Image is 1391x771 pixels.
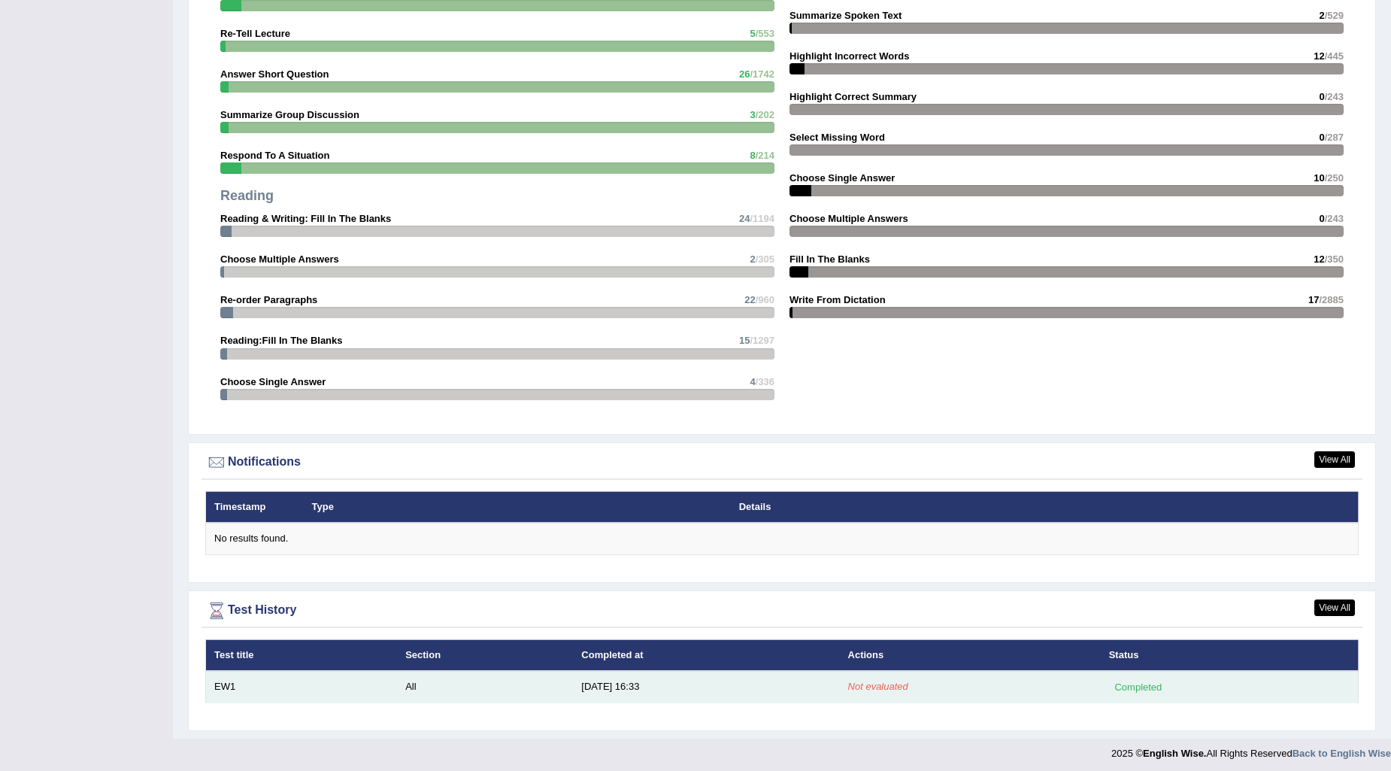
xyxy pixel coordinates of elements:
span: 5 [750,28,755,39]
div: 2025 © All Rights Reserved [1111,739,1391,760]
span: 24 [739,213,750,224]
strong: Choose Multiple Answers [220,253,339,265]
div: No results found. [214,532,1350,546]
span: /350 [1325,253,1344,265]
th: Test title [206,639,398,671]
span: /960 [756,294,774,305]
strong: Re-order Paragraphs [220,294,317,305]
th: Type [304,491,731,523]
span: 8 [750,150,755,161]
span: 3 [750,109,755,120]
span: 0 [1319,213,1324,224]
span: 12 [1314,50,1324,62]
span: /1297 [750,335,774,346]
strong: Choose Multiple Answers [789,213,908,224]
span: 4 [750,376,755,387]
strong: English Wise. [1143,748,1206,759]
strong: Write From Dictation [789,294,886,305]
em: Not evaluated [848,681,908,692]
strong: Highlight Correct Summary [789,91,917,102]
strong: Highlight Incorrect Words [789,50,909,62]
a: View All [1314,599,1355,616]
strong: Choose Single Answer [789,172,895,184]
th: Details [731,491,1268,523]
span: /250 [1325,172,1344,184]
span: /1194 [750,213,774,224]
span: 17 [1308,294,1319,305]
span: /553 [756,28,774,39]
span: /336 [756,376,774,387]
td: [DATE] 16:33 [573,671,839,703]
strong: Fill In The Blanks [789,253,870,265]
span: /287 [1325,132,1344,143]
span: /1742 [750,68,774,80]
th: Actions [840,639,1101,671]
a: View All [1314,451,1355,468]
th: Section [397,639,573,671]
span: 2 [1319,10,1324,21]
strong: Select Missing Word [789,132,885,143]
td: All [397,671,573,703]
strong: Summarize Group Discussion [220,109,359,120]
span: /243 [1325,213,1344,224]
span: /214 [756,150,774,161]
strong: Summarize Spoken Text [789,10,902,21]
span: 12 [1314,253,1324,265]
td: EW1 [206,671,398,703]
div: Test History [205,599,1359,622]
span: /202 [756,109,774,120]
strong: Reading:Fill In The Blanks [220,335,343,346]
span: /445 [1325,50,1344,62]
th: Timestamp [206,491,304,523]
div: Completed [1109,679,1168,695]
span: 10 [1314,172,1324,184]
div: Notifications [205,451,1359,474]
strong: Reading & Writing: Fill In The Blanks [220,213,391,224]
strong: Re-Tell Lecture [220,28,290,39]
span: 26 [739,68,750,80]
strong: Answer Short Question [220,68,329,80]
th: Status [1101,639,1359,671]
strong: Reading [220,188,274,203]
strong: Respond To A Situation [220,150,329,161]
span: /2885 [1319,294,1344,305]
span: /305 [756,253,774,265]
th: Completed at [573,639,839,671]
span: 22 [744,294,755,305]
span: 0 [1319,132,1324,143]
strong: Choose Single Answer [220,376,326,387]
a: Back to English Wise [1293,748,1391,759]
span: 0 [1319,91,1324,102]
span: 15 [739,335,750,346]
span: /529 [1325,10,1344,21]
span: 2 [750,253,755,265]
span: /243 [1325,91,1344,102]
